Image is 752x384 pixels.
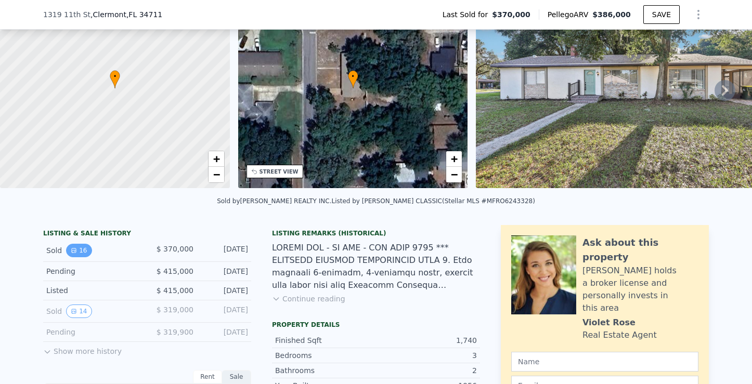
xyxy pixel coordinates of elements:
[90,9,162,20] span: , Clermont
[110,72,120,81] span: •
[46,304,139,318] div: Sold
[110,70,120,88] div: •
[582,264,698,314] div: [PERSON_NAME] holds a broker license and personally invests in this area
[272,229,480,237] div: Listing Remarks (Historical)
[209,167,224,182] a: Zoom out
[43,342,122,356] button: Show more history
[548,9,593,20] span: Pellego ARV
[46,285,139,296] div: Listed
[376,365,477,376] div: 2
[275,335,376,346] div: Finished Sqft
[348,72,358,81] span: •
[222,370,251,383] div: Sale
[43,9,90,20] span: 1319 11th St
[66,304,92,318] button: View historical data
[272,294,345,304] button: Continue reading
[446,167,462,182] a: Zoom out
[260,168,299,176] div: STREET VIEW
[202,244,248,257] div: [DATE]
[446,151,462,167] a: Zoom in
[66,244,92,257] button: View historical data
[592,10,631,19] span: $386,000
[582,316,636,329] div: Violet Rose
[126,10,162,19] span: , FL 34711
[376,350,477,361] div: 3
[157,267,193,275] span: $ 415,000
[217,197,331,205] div: Sold by [PERSON_NAME] REALTY INC .
[451,168,458,181] span: −
[202,285,248,296] div: [DATE]
[348,70,358,88] div: •
[272,321,480,329] div: Property details
[46,327,139,337] div: Pending
[582,329,657,341] div: Real Estate Agent
[443,9,492,20] span: Last Sold for
[643,5,680,24] button: SAVE
[376,335,477,346] div: 1,740
[272,242,480,292] div: LOREMI DOL - SI AME - CON ADIP 9795 *** ELITSEDD EIUSMOD TEMPORINCID UTLA 9. Etdo magnaali 6-enim...
[492,9,530,20] span: $370,000
[213,152,219,165] span: +
[157,306,193,314] span: $ 319,000
[511,352,698,372] input: Name
[46,266,139,276] div: Pending
[202,327,248,337] div: [DATE]
[275,365,376,376] div: Bathrooms
[46,244,139,257] div: Sold
[202,304,248,318] div: [DATE]
[157,328,193,336] span: $ 319,900
[209,151,224,167] a: Zoom in
[275,350,376,361] div: Bedrooms
[213,168,219,181] span: −
[451,152,458,165] span: +
[582,235,698,264] div: Ask about this property
[688,4,709,25] button: Show Options
[193,370,222,383] div: Rent
[331,197,535,205] div: Listed by [PERSON_NAME] CLASSIC (Stellar MLS #MFRO6243328)
[202,266,248,276] div: [DATE]
[157,245,193,253] span: $ 370,000
[43,229,251,240] div: LISTING & SALE HISTORY
[157,286,193,295] span: $ 415,000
